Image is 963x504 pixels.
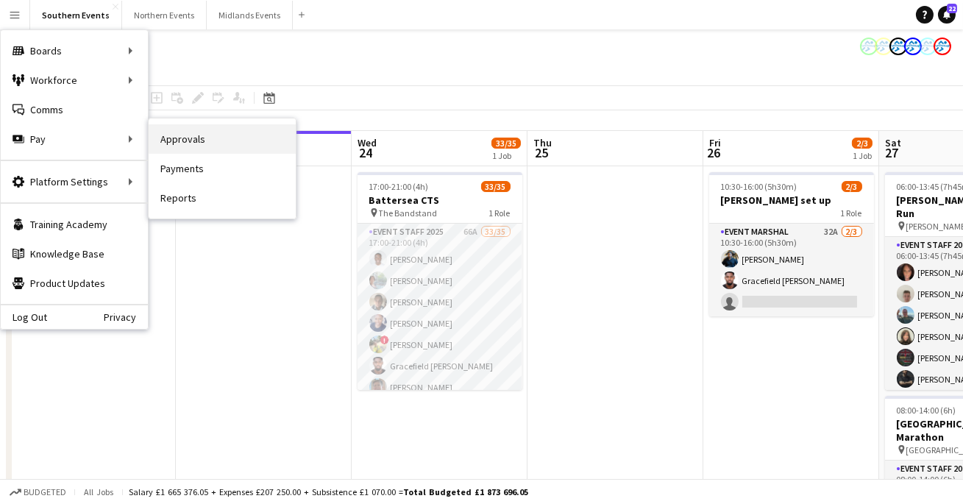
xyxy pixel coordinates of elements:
[380,336,389,344] span: !
[707,144,721,161] span: 26
[897,405,956,416] span: 08:00-14:00 (6h)
[904,38,922,55] app-user-avatar: RunThrough Events
[938,6,956,24] a: 22
[358,194,522,207] h3: Battersea CTS
[919,38,937,55] app-user-avatar: RunThrough Events
[1,239,148,269] a: Knowledge Base
[889,38,907,55] app-user-avatar: RunThrough Events
[934,38,951,55] app-user-avatar: RunThrough Events
[842,181,862,192] span: 2/3
[709,224,874,316] app-card-role: Event Marshal32A2/310:30-16:00 (5h30m)[PERSON_NAME]Gracefield [PERSON_NAME]
[853,150,872,161] div: 1 Job
[860,38,878,55] app-user-avatar: RunThrough Events
[841,207,862,219] span: 1 Role
[149,154,296,183] a: Payments
[122,1,207,29] button: Northern Events
[1,124,148,154] div: Pay
[149,183,296,213] a: Reports
[30,1,122,29] button: Southern Events
[81,486,116,497] span: All jobs
[1,311,47,323] a: Log Out
[1,167,148,196] div: Platform Settings
[129,486,528,497] div: Salary £1 665 376.05 + Expenses £207 250.00 + Subsistence £1 070.00 =
[1,210,148,239] a: Training Academy
[709,172,874,316] app-job-card: 10:30-16:00 (5h30m)2/3[PERSON_NAME] set up1 RoleEvent Marshal32A2/310:30-16:00 (5h30m)[PERSON_NAM...
[355,144,377,161] span: 24
[1,36,148,65] div: Boards
[7,484,68,500] button: Budgeted
[489,207,511,219] span: 1 Role
[369,181,429,192] span: 17:00-21:00 (4h)
[1,65,148,95] div: Workforce
[531,144,552,161] span: 25
[709,136,721,149] span: Fri
[492,150,520,161] div: 1 Job
[709,194,874,207] h3: [PERSON_NAME] set up
[358,136,377,149] span: Wed
[852,138,873,149] span: 2/3
[721,181,797,192] span: 10:30-16:00 (5h30m)
[491,138,521,149] span: 33/35
[533,136,552,149] span: Thu
[1,95,148,124] a: Comms
[379,207,438,219] span: The Bandstand
[24,487,66,497] span: Budgeted
[149,124,296,154] a: Approvals
[947,4,957,13] span: 22
[481,181,511,192] span: 33/35
[1,269,148,298] a: Product Updates
[403,486,528,497] span: Total Budgeted £1 873 696.05
[358,172,522,390] app-job-card: 17:00-21:00 (4h)33/35Battersea CTS The Bandstand1 RoleEvent Staff 202566A33/3517:00-21:00 (4h)[PE...
[875,38,892,55] app-user-avatar: RunThrough Events
[207,1,293,29] button: Midlands Events
[104,311,148,323] a: Privacy
[883,144,901,161] span: 27
[885,136,901,149] span: Sat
